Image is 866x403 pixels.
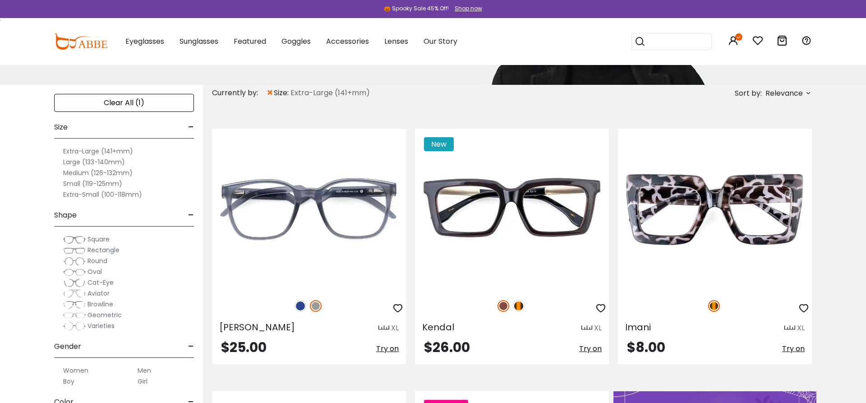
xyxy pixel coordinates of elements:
span: New [424,137,454,151]
img: Square.png [63,235,86,244]
div: Shop now [455,5,482,13]
span: - [188,336,194,357]
img: Cat-Eye.png [63,278,86,287]
span: Sunglasses [180,36,218,46]
img: size ruler [378,325,389,332]
button: Try on [376,341,399,357]
span: Rectangle [88,246,120,255]
span: Accessories [326,36,369,46]
img: Tortoise [708,300,720,312]
img: Varieties.png [63,321,86,331]
span: $8.00 [627,338,665,357]
label: Girl [138,376,147,387]
span: Kendal [422,321,454,334]
span: size: [274,88,290,98]
label: Extra-Small (100-118mm) [63,189,142,200]
img: Brown [497,300,509,312]
div: XL [797,323,805,334]
span: Imani [625,321,651,334]
span: Featured [234,36,266,46]
div: XL [391,323,399,334]
span: Oval [88,267,102,276]
img: abbeglasses.com [54,33,107,50]
label: Large (133-140mm) [63,157,125,167]
span: - [188,116,194,138]
div: Currently by: [212,85,266,101]
img: Aviator.png [63,289,86,298]
a: Shop now [450,5,482,12]
span: Try on [782,343,805,354]
span: [PERSON_NAME] [219,321,295,334]
span: - [188,204,194,226]
span: Round [88,256,107,265]
div: 🎃 Spooky Sale 45% Off! [384,5,449,13]
span: Square [88,235,110,244]
img: size ruler [784,325,795,332]
img: size ruler [581,325,592,332]
button: Try on [782,341,805,357]
button: Try on [579,341,602,357]
img: Geometric.png [63,311,86,320]
img: Brown Kendal - Acetate,Metal ,Universal Bridge Fit [415,129,609,290]
img: Oval.png [63,268,86,277]
span: Goggles [281,36,311,46]
label: Men [138,365,151,376]
label: Boy [63,376,74,387]
span: Try on [376,343,399,354]
span: $26.00 [424,338,470,357]
div: XL [594,323,602,334]
label: Women [63,365,88,376]
label: Medium (126-132mm) [63,167,133,178]
img: Browline.png [63,300,86,309]
span: Cat-Eye [88,278,114,287]
span: Varieties [88,321,115,330]
span: Relevance [765,85,803,102]
img: Round.png [63,257,86,266]
span: $25.00 [221,338,267,357]
span: × [266,85,274,101]
span: Browline [88,300,113,309]
span: Extra-Large (141+mm) [290,88,370,98]
img: Tortoise [513,300,525,312]
img: Gray Barnett - TR ,Universal Bridge Fit [212,129,406,290]
span: Try on [579,343,602,354]
span: Aviator [88,289,110,298]
span: Gender [54,336,81,357]
img: Gray [310,300,322,312]
span: Eyeglasses [125,36,164,46]
span: Sort by: [735,88,762,98]
label: Extra-Large (141+mm) [63,146,133,157]
img: Tortoise Imani - Plastic ,Universal Bridge Fit [618,129,812,290]
span: Our Story [424,36,457,46]
img: Rectangle.png [63,246,86,255]
img: Blue [295,300,306,312]
div: Clear All (1) [54,94,194,112]
label: Small (119-125mm) [63,178,122,189]
span: Lenses [384,36,408,46]
span: Size [54,116,68,138]
span: Geometric [88,310,122,320]
span: Shape [54,204,77,226]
